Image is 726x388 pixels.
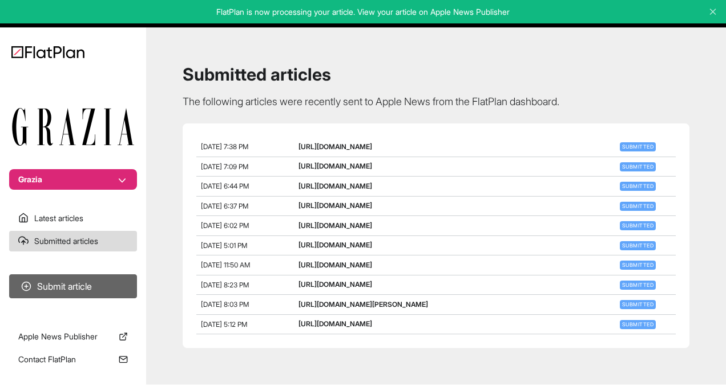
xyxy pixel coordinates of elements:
span: Submitted [620,142,656,151]
span: [DATE] 6:02 PM [201,221,249,230]
span: Submitted [620,162,656,171]
a: Submitted [618,162,658,170]
a: Submitted [618,260,658,269]
a: Submitted articles [9,231,137,251]
a: [URL][DOMAIN_NAME] [299,162,372,170]
button: Submit article [9,274,137,298]
span: Submitted [620,300,656,309]
a: [URL][DOMAIN_NAME][PERSON_NAME] [299,300,428,309]
span: [DATE] 8:03 PM [201,300,249,309]
a: Apple News Publisher [9,326,137,347]
span: [DATE] 8:23 PM [201,281,249,289]
a: Submitted [618,319,658,328]
span: Submitted [620,261,656,270]
span: [DATE] 5:12 PM [201,320,247,329]
span: [DATE] 5:01 PM [201,241,247,250]
a: Latest articles [9,208,137,229]
button: Grazia [9,169,137,190]
span: Submitted [620,241,656,250]
h1: Submitted articles [183,64,689,85]
a: Submitted [618,280,658,289]
span: Submitted [620,320,656,329]
span: [DATE] 6:37 PM [201,202,248,210]
a: Submitted [618,221,658,229]
a: [URL][DOMAIN_NAME] [299,201,372,210]
a: [URL][DOMAIN_NAME] [299,280,372,289]
a: Contact FlatPlan [9,349,137,370]
a: [URL][DOMAIN_NAME] [299,319,372,328]
img: Publication Logo [11,107,135,146]
a: [URL][DOMAIN_NAME] [299,241,372,249]
a: Submitted [618,241,658,249]
p: FlatPlan is now processing your article. View your article on Apple News Publisher [8,6,718,18]
a: [URL][DOMAIN_NAME] [299,142,372,151]
a: [URL][DOMAIN_NAME] [299,182,372,190]
span: Submitted [620,221,656,230]
img: Logo [11,46,84,58]
span: [DATE] 7:09 PM [201,162,248,171]
span: [DATE] 6:44 PM [201,182,249,190]
a: Submitted [618,299,658,308]
span: Submitted [620,281,656,290]
span: Submitted [620,202,656,211]
p: The following articles were recently sent to Apple News from the FlatPlan dashboard. [183,94,689,110]
a: Submitted [618,142,658,150]
span: [DATE] 11:50 AM [201,261,250,269]
span: Submitted [620,182,656,191]
a: Submitted [618,201,658,210]
span: [DATE] 7:38 PM [201,142,248,151]
a: [URL][DOMAIN_NAME] [299,221,372,230]
a: [URL][DOMAIN_NAME] [299,261,372,269]
a: Submitted [618,181,658,190]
